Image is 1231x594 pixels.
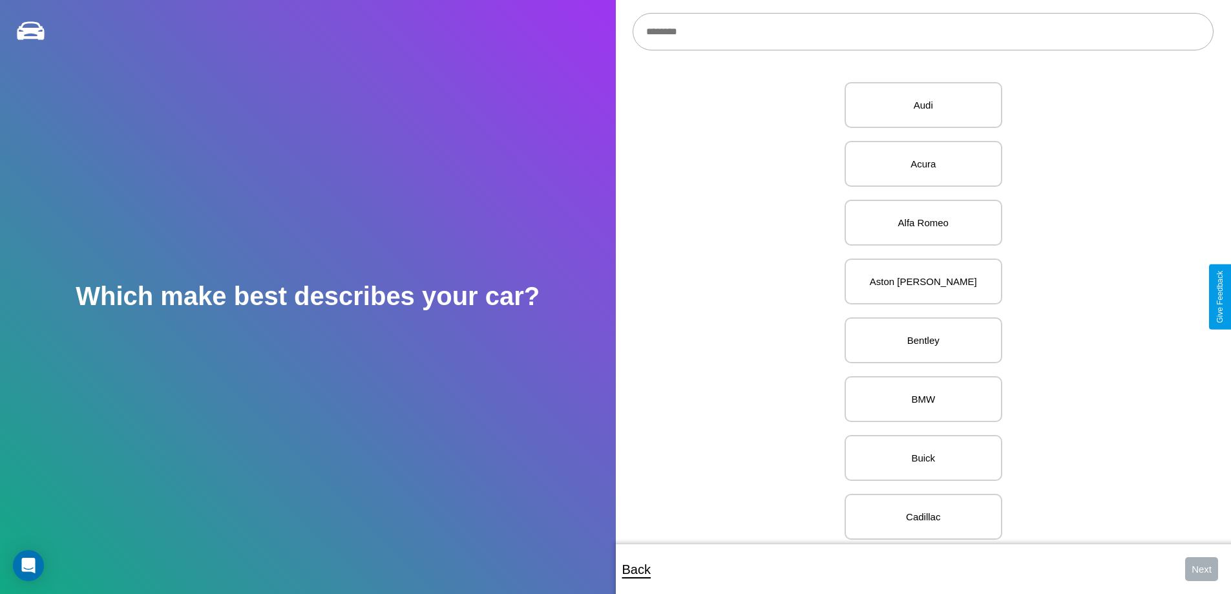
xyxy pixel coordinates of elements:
h2: Which make best describes your car? [76,282,540,311]
p: Alfa Romeo [859,214,988,231]
div: Open Intercom Messenger [13,550,44,581]
button: Next [1185,557,1218,581]
p: BMW [859,390,988,408]
p: Back [622,558,651,581]
p: Buick [859,449,988,467]
p: Aston [PERSON_NAME] [859,273,988,290]
p: Acura [859,155,988,173]
div: Give Feedback [1215,271,1225,323]
p: Audi [859,96,988,114]
p: Cadillac [859,508,988,525]
p: Bentley [859,332,988,349]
